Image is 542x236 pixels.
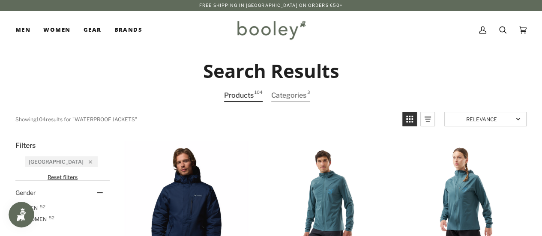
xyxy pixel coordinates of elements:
span: 104 [255,90,263,101]
a: Men [15,11,37,49]
p: Free Shipping in [GEOGRAPHIC_DATA] on Orders €50+ [199,2,343,9]
span: 52 [49,215,54,220]
span: Men [15,204,40,212]
a: View Categories Tab [271,90,310,102]
span: Brands [114,26,142,34]
a: Gear [77,11,108,49]
span: Filters [15,141,36,149]
span: Gender [15,189,36,196]
h2: Search Results [15,59,527,83]
a: View Products Tab [224,90,263,102]
span: Reset filters [48,174,78,180]
span: Women [15,215,49,223]
a: Sort options [444,112,527,126]
span: Men [15,26,30,34]
a: View list mode [420,112,435,126]
div: Remove filter: Galway [84,158,92,165]
span: 3 [307,90,310,101]
iframe: Button to open loyalty program pop-up [9,202,34,227]
img: Booley [234,18,308,42]
span: Gear [84,26,102,34]
span: Women [43,26,70,34]
a: Women [37,11,77,49]
a: Brands [108,11,149,49]
div: Showing results for " " [15,112,396,126]
span: Relevance [450,116,513,122]
b: 104 [36,116,46,122]
span: [GEOGRAPHIC_DATA] [29,158,84,165]
span: 52 [40,204,45,209]
li: Reset filters [15,174,110,180]
a: View grid mode [402,112,417,126]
